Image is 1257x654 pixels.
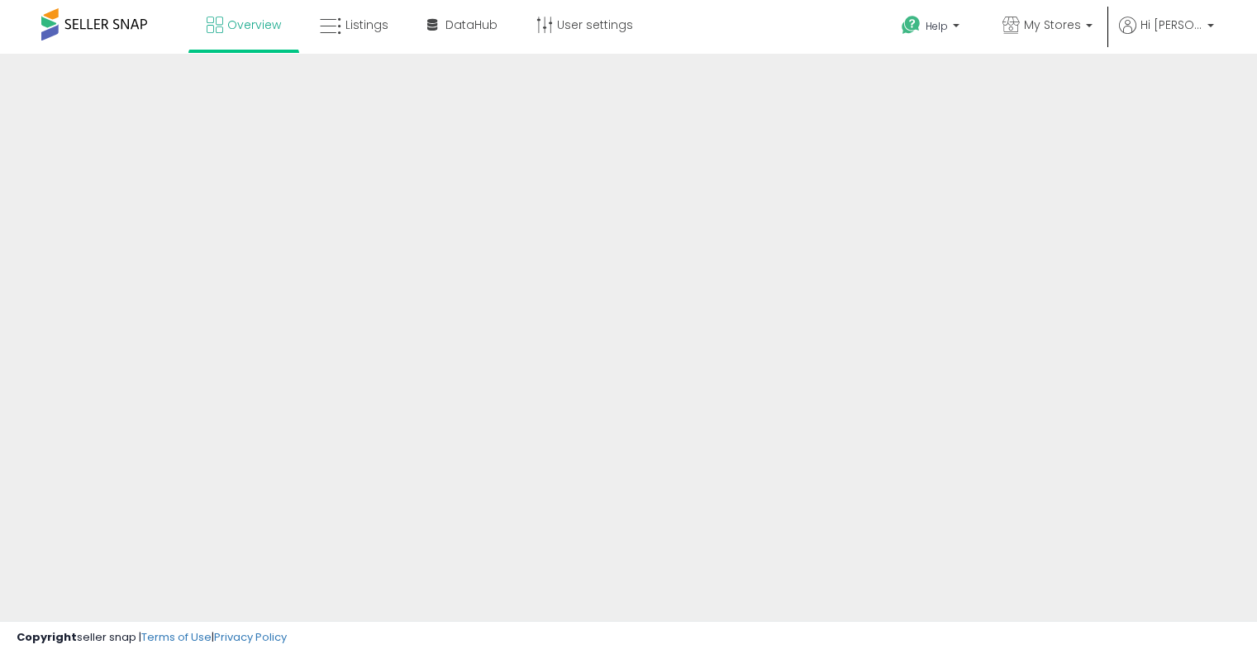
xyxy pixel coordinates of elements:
[17,630,287,646] div: seller snap | |
[1140,17,1202,33] span: Hi [PERSON_NAME]
[1024,17,1081,33] span: My Stores
[214,629,287,645] a: Privacy Policy
[901,15,921,36] i: Get Help
[1119,17,1214,54] a: Hi [PERSON_NAME]
[445,17,498,33] span: DataHub
[17,629,77,645] strong: Copyright
[345,17,388,33] span: Listings
[888,2,976,54] a: Help
[141,629,212,645] a: Terms of Use
[227,17,281,33] span: Overview
[926,19,948,33] span: Help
